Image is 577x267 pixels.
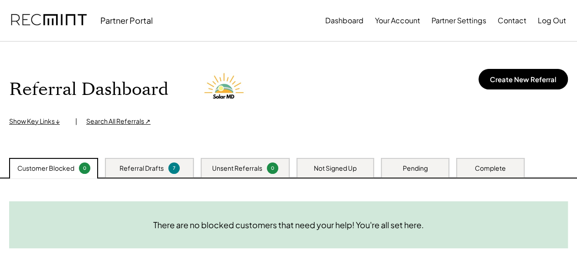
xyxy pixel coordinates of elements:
[325,11,364,30] button: Dashboard
[498,11,526,30] button: Contact
[478,69,568,89] button: Create New Referral
[100,15,153,26] div: Partner Portal
[314,164,357,173] div: Not Signed Up
[153,220,424,230] div: There are no blocked customers that need your help! You're all set here.
[86,117,151,126] div: Search All Referrals ↗
[17,164,74,173] div: Customer Blocked
[75,117,77,126] div: |
[212,164,262,173] div: Unsent Referrals
[200,64,250,115] img: Solar%20MD%20LOgo.png
[375,11,420,30] button: Your Account
[538,11,566,30] button: Log Out
[475,164,506,173] div: Complete
[120,164,164,173] div: Referral Drafts
[170,165,178,172] div: 7
[9,79,168,100] h1: Referral Dashboard
[9,117,66,126] div: Show Key Links ↓
[80,165,89,172] div: 0
[268,165,277,172] div: 0
[431,11,486,30] button: Partner Settings
[403,164,428,173] div: Pending
[11,5,87,36] img: recmint-logotype%403x.png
